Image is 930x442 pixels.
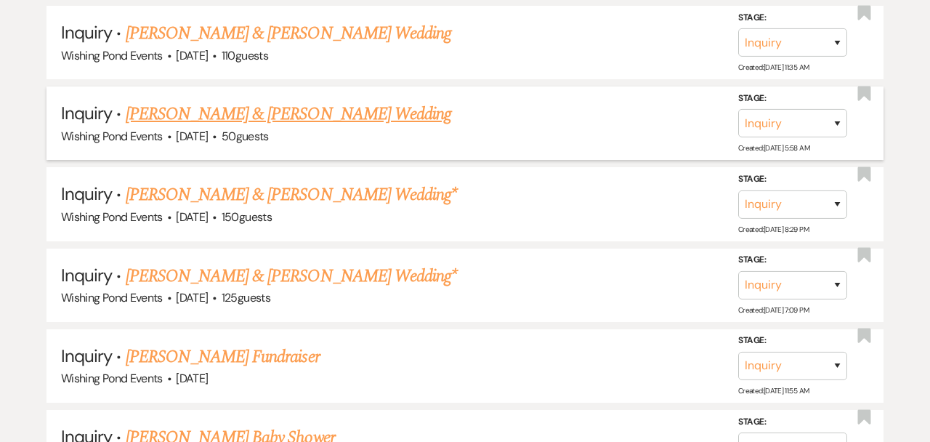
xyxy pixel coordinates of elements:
label: Stage: [738,333,847,349]
span: Created: [DATE] 7:09 PM [738,305,809,315]
a: [PERSON_NAME] & [PERSON_NAME] Wedding* [126,263,458,289]
span: Inquiry [61,21,112,44]
a: [PERSON_NAME] & [PERSON_NAME] Wedding* [126,182,458,208]
span: Created: [DATE] 11:55 AM [738,386,809,395]
span: 150 guests [222,209,272,225]
label: Stage: [738,414,847,430]
span: Inquiry [61,102,112,124]
span: Wishing Pond Events [61,129,163,144]
label: Stage: [738,91,847,107]
span: Created: [DATE] 8:29 PM [738,225,809,234]
span: Wishing Pond Events [61,209,163,225]
span: Created: [DATE] 11:35 AM [738,63,809,72]
a: [PERSON_NAME] & [PERSON_NAME] Wedding [126,101,451,127]
span: [DATE] [176,290,208,305]
span: Wishing Pond Events [61,290,163,305]
span: Wishing Pond Events [61,48,163,63]
span: Wishing Pond Events [61,371,163,386]
span: [DATE] [176,371,208,386]
a: [PERSON_NAME] Fundraiser [126,344,320,370]
a: [PERSON_NAME] & [PERSON_NAME] Wedding [126,20,451,47]
span: [DATE] [176,129,208,144]
span: Created: [DATE] 5:58 AM [738,143,809,153]
label: Stage: [738,10,847,26]
span: 50 guests [222,129,269,144]
span: Inquiry [61,345,112,367]
label: Stage: [738,172,847,188]
span: Inquiry [61,264,112,286]
span: [DATE] [176,48,208,63]
span: 110 guests [222,48,268,63]
span: Inquiry [61,182,112,205]
span: [DATE] [176,209,208,225]
label: Stage: [738,252,847,268]
span: 125 guests [222,290,270,305]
